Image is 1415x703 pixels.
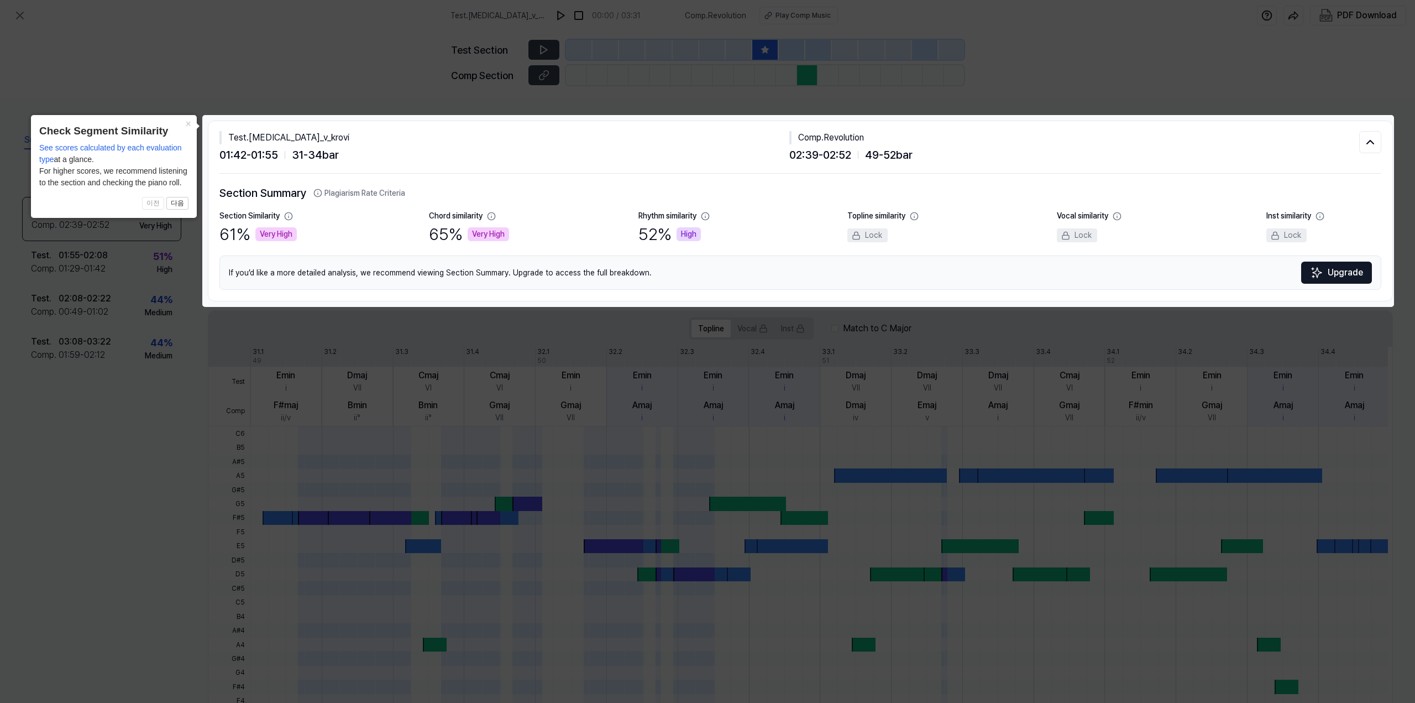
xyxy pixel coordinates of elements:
[1266,228,1307,242] div: Lock
[847,228,888,242] div: Lock
[789,131,1359,144] div: Comp . Revolution
[638,222,701,247] div: 52 %
[865,147,913,163] span: 49 - 52 bar
[1266,210,1311,222] div: Inst similarity
[1301,262,1372,284] a: SparklesUpgrade
[219,185,1381,201] h2: Section Summary
[1057,228,1097,242] div: Lock
[1310,266,1323,279] img: Sparkles
[429,210,483,222] div: Chord similarity
[847,210,905,222] div: Topline similarity
[677,227,701,241] div: High
[1057,210,1108,222] div: Vocal similarity
[39,123,188,139] header: Check Segment Similarity
[219,131,789,144] div: Test . [MEDICAL_DATA]_v_krovi
[219,147,278,163] span: 01:42 - 01:55
[292,147,339,163] span: 31 - 34 bar
[166,197,188,210] button: 다음
[39,143,182,164] span: See scores calculated by each evaluation type
[468,227,509,241] div: Very High
[219,210,280,222] div: Section Similarity
[638,210,696,222] div: Rhythm similarity
[255,227,297,241] div: Very High
[179,115,197,131] button: Close
[429,222,509,247] div: 65 %
[39,142,188,189] div: at a glance. For higher scores, we recommend listening to the section and checking the piano roll.
[789,147,851,163] span: 02:39 - 02:52
[219,222,297,247] div: 61 %
[1301,262,1372,284] button: Upgrade
[219,256,1381,290] div: If you’d like a more detailed analysis, we recommend viewing Section Summary. Upgrade to access t...
[313,188,405,199] button: Plagiarism Rate Criteria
